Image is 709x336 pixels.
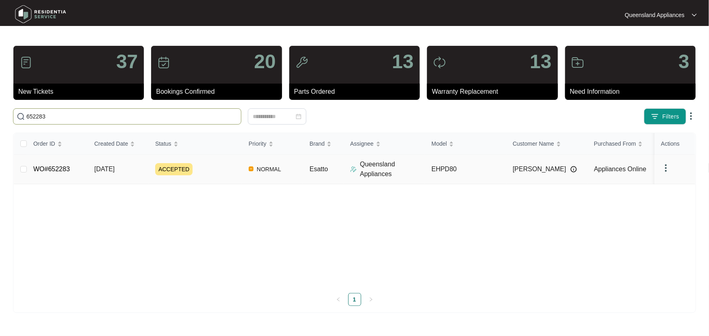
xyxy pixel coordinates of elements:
p: Bookings Confirmed [156,87,282,97]
img: Vercel Logo [249,166,254,171]
p: Queensland Appliances [625,11,685,19]
img: icon [571,56,584,69]
input: Search by Order Id, Assignee Name, Customer Name, Brand and Model [26,112,238,121]
img: dropdown arrow [686,111,696,121]
li: Next Page [364,293,377,306]
li: 1 [348,293,361,306]
th: Actions [655,133,695,155]
span: ACCEPTED [155,163,193,175]
li: Previous Page [332,293,345,306]
p: 37 [116,52,138,71]
span: Appliances Online [594,166,646,172]
th: Brand [303,133,344,155]
span: Esatto [310,166,328,172]
span: [PERSON_NAME] [513,164,566,174]
span: Model [431,139,447,148]
img: icon [157,56,170,69]
th: Status [149,133,242,155]
span: [DATE] [94,166,115,172]
p: Parts Ordered [294,87,420,97]
span: Order ID [33,139,55,148]
p: Need Information [570,87,696,97]
img: icon [20,56,33,69]
img: Assigner Icon [350,166,357,172]
th: Purchased From [588,133,669,155]
p: 13 [530,52,551,71]
img: dropdown arrow [661,163,671,173]
img: search-icon [17,112,25,121]
th: Order ID [27,133,88,155]
a: 1 [349,293,361,306]
span: Priority [249,139,267,148]
button: left [332,293,345,306]
span: Customer Name [513,139,554,148]
th: Assignee [344,133,425,155]
p: 20 [254,52,275,71]
th: Model [425,133,506,155]
span: Purchased From [594,139,636,148]
span: Assignee [350,139,374,148]
span: Brand [310,139,325,148]
img: dropdown arrow [692,13,697,17]
img: filter icon [651,112,659,121]
a: WO#652283 [33,166,70,172]
span: Created Date [94,139,128,148]
button: filter iconFilters [644,108,686,125]
img: Info icon [570,166,577,172]
td: EHPD80 [425,155,506,184]
p: New Tickets [18,87,144,97]
button: right [364,293,377,306]
img: residentia service logo [12,2,69,26]
th: Customer Name [506,133,588,155]
th: Created Date [88,133,149,155]
span: Status [155,139,171,148]
p: 13 [392,52,414,71]
p: 3 [679,52,689,71]
span: left [336,297,341,302]
p: Queensland Appliances [360,159,425,179]
span: Filters [662,112,679,121]
span: NORMAL [254,164,284,174]
img: icon [433,56,446,69]
img: icon [295,56,308,69]
p: Warranty Replacement [432,87,557,97]
span: right [369,297,373,302]
th: Priority [242,133,303,155]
